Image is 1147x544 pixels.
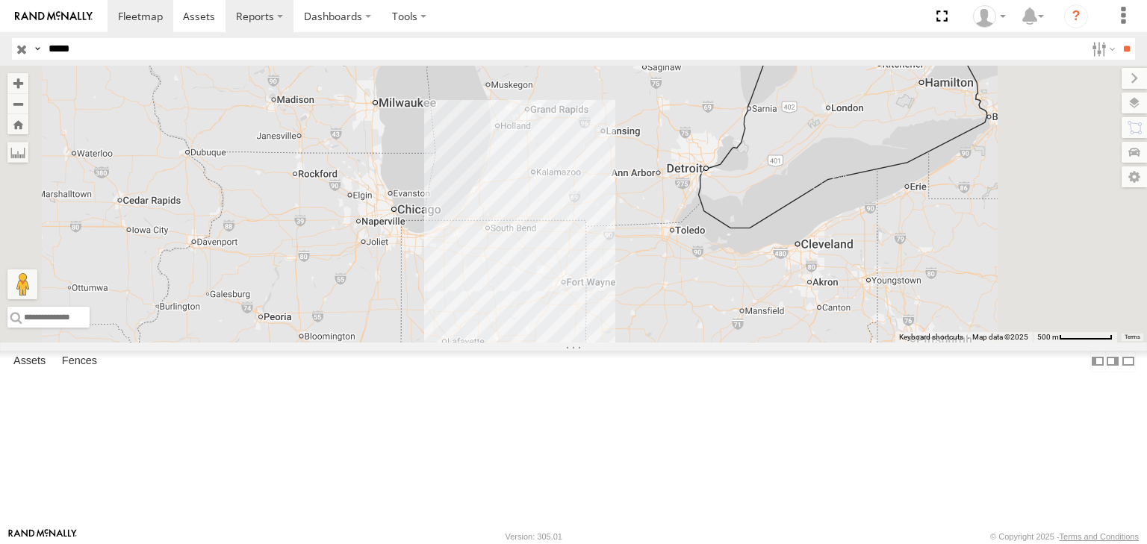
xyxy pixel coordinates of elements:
[1064,4,1088,28] i: ?
[1086,38,1118,60] label: Search Filter Options
[968,5,1011,28] div: Alfonso Garay
[7,73,28,93] button: Zoom in
[1090,351,1105,372] label: Dock Summary Table to the Left
[1125,334,1140,340] a: Terms
[15,11,93,22] img: rand-logo.svg
[31,38,43,60] label: Search Query
[1105,351,1120,372] label: Dock Summary Table to the Right
[6,351,53,372] label: Assets
[7,93,28,114] button: Zoom out
[55,351,105,372] label: Fences
[1037,333,1059,341] span: 500 m
[7,114,28,134] button: Zoom Home
[8,529,77,544] a: Visit our Website
[1122,166,1147,187] label: Map Settings
[7,142,28,163] label: Measure
[7,269,37,299] button: Drag Pegman onto the map to open Street View
[990,532,1139,541] div: © Copyright 2025 -
[1121,351,1136,372] label: Hide Summary Table
[1060,532,1139,541] a: Terms and Conditions
[1033,332,1117,343] button: Map Scale: 500 m per 68 pixels
[506,532,562,541] div: Version: 305.01
[972,333,1028,341] span: Map data ©2025
[899,332,963,343] button: Keyboard shortcuts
